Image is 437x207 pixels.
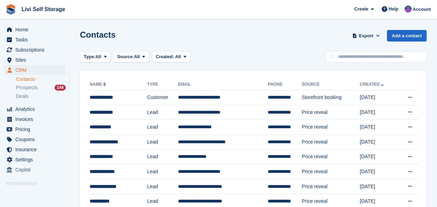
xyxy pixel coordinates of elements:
[360,82,385,87] a: Created
[302,164,360,179] td: Price reveal
[147,105,178,120] td: Lead
[16,76,66,83] a: Contacts
[3,165,66,175] a: menu
[302,105,360,120] td: Price reveal
[55,85,66,91] div: 144
[15,45,57,55] span: Subscriptions
[19,3,68,15] a: Livi Self Storage
[6,181,69,187] span: Storefront
[3,124,66,134] a: menu
[302,79,360,90] th: Source
[387,30,427,41] a: Add a contact
[268,79,302,90] th: Phone
[360,149,397,164] td: [DATE]
[3,35,66,45] a: menu
[3,135,66,144] a: menu
[147,164,178,179] td: Lead
[134,53,140,60] span: All
[15,155,57,164] span: Settings
[360,164,397,179] td: [DATE]
[80,30,116,39] h1: Contacts
[147,90,178,105] td: Customer
[302,120,360,135] td: Price reveal
[147,179,178,194] td: Lead
[113,51,149,63] button: Source: All
[15,145,57,154] span: Insurance
[360,179,397,194] td: [DATE]
[302,179,360,194] td: Price reveal
[3,25,66,34] a: menu
[117,53,134,60] span: Source:
[15,55,57,65] span: Sites
[405,6,412,13] img: Graham Cameron
[15,114,57,124] span: Invoices
[359,32,373,39] span: Export
[147,149,178,164] td: Lead
[389,6,398,13] span: Help
[16,84,66,91] a: Prospects 144
[3,55,66,65] a: menu
[57,190,66,198] a: Preview store
[147,135,178,149] td: Lead
[15,124,57,134] span: Pricing
[3,65,66,75] a: menu
[3,189,66,199] a: menu
[360,135,397,149] td: [DATE]
[3,155,66,164] a: menu
[152,51,190,63] button: Created: All
[90,82,107,87] a: Name
[413,6,431,13] span: Account
[156,54,174,59] span: Created:
[360,90,397,105] td: [DATE]
[3,114,66,124] a: menu
[175,54,181,59] span: All
[178,79,268,90] th: Email
[3,45,66,55] a: menu
[15,25,57,34] span: Home
[302,149,360,164] td: Price reveal
[354,6,368,13] span: Create
[147,120,178,135] td: Lead
[15,165,57,175] span: Capital
[84,53,96,60] span: Type:
[360,120,397,135] td: [DATE]
[15,104,57,114] span: Analytics
[15,65,57,75] span: CRM
[16,84,38,91] span: Prospects
[302,90,360,105] td: Storefront booking
[80,51,111,63] button: Type: All
[302,135,360,149] td: Price reveal
[16,93,66,100] a: Deals
[147,79,178,90] th: Type
[16,93,29,100] span: Deals
[15,35,57,45] span: Tasks
[3,145,66,154] a: menu
[360,105,397,120] td: [DATE]
[15,189,57,199] span: Online Store
[351,30,381,41] button: Export
[15,135,57,144] span: Coupons
[6,4,16,15] img: stora-icon-8386f47178a22dfd0bd8f6a31ec36ba5ce8667c1dd55bd0f319d3a0aa187defe.svg
[96,53,102,60] span: All
[3,104,66,114] a: menu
